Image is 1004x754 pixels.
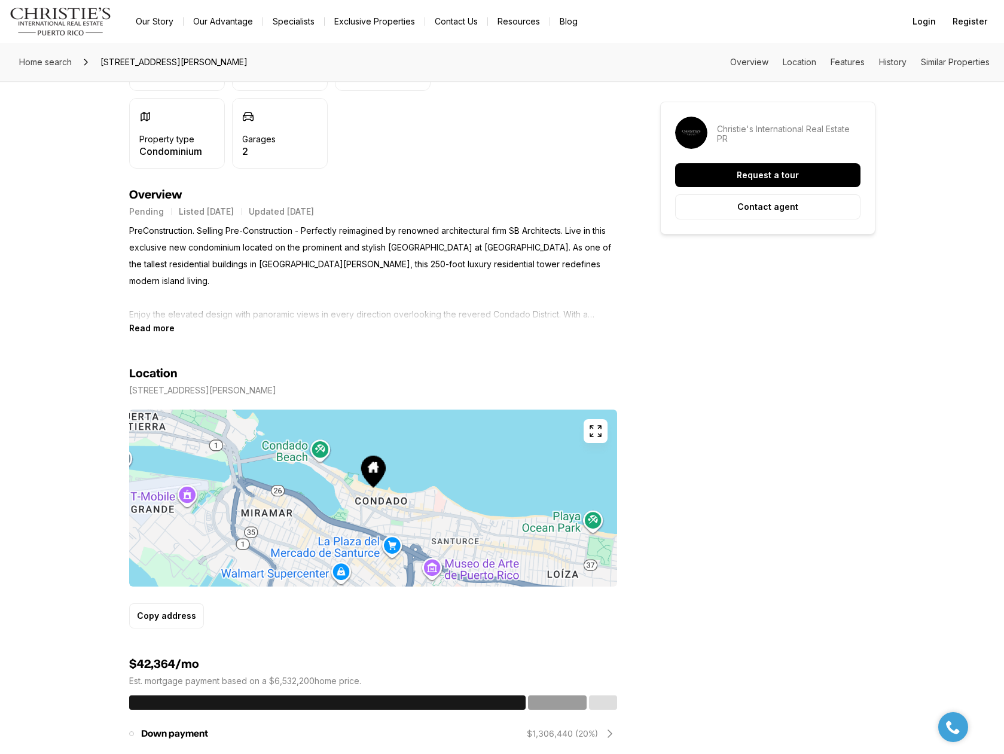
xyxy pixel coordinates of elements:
p: [STREET_ADDRESS][PERSON_NAME] [129,386,276,395]
button: Copy address [129,603,204,628]
p: Listed [DATE] [179,207,234,216]
a: Resources [488,13,550,30]
p: Request a tour [737,170,799,180]
p: Pending [129,207,164,216]
a: Exclusive Properties [325,13,425,30]
p: Condominium [139,146,202,156]
a: Skip to: Similar Properties [921,57,990,67]
a: Skip to: History [879,57,907,67]
button: Read more [129,323,175,333]
p: Down payment [141,729,208,738]
span: [STREET_ADDRESS][PERSON_NAME] [96,53,252,72]
p: Garages [242,135,276,144]
nav: Page section menu [730,57,990,67]
button: Contact Us [425,13,487,30]
a: Our Story [126,13,183,30]
p: Est. mortgage payment based on a $6,532,200 home price. [129,676,617,686]
div: $1,306,440 (20%) [527,728,598,740]
button: Register [945,10,994,33]
h4: $42,364/mo [129,657,617,671]
button: Request a tour [675,163,860,187]
a: Skip to: Overview [730,57,768,67]
p: PreConstruction. Selling Pre-Construction - Perfectly reimagined by renowned architectural firm S... [129,222,617,323]
p: Copy address [137,611,196,621]
a: Home search [14,53,77,72]
button: Login [905,10,943,33]
a: Blog [550,13,587,30]
div: Down payment$1,306,440 (20%) [129,719,617,748]
span: Register [953,17,987,26]
p: Updated [DATE] [249,207,314,216]
button: Contact agent [675,194,860,219]
a: Specialists [263,13,324,30]
a: Skip to: Features [831,57,865,67]
p: Property type [139,135,194,144]
img: Map of 1149 ASHFORD AVENUE VANDERBILT RESIDENCES #1101, SAN JUAN PR, 00907 [129,410,617,587]
a: Our Advantage [184,13,263,30]
a: Skip to: Location [783,57,816,67]
p: Contact agent [737,202,798,212]
span: Home search [19,57,72,67]
h4: Overview [129,188,617,202]
img: logo [10,7,112,36]
h4: Location [129,367,178,381]
p: 2 [242,146,276,156]
span: Login [913,17,936,26]
p: Christie's International Real Estate PR [717,124,860,144]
